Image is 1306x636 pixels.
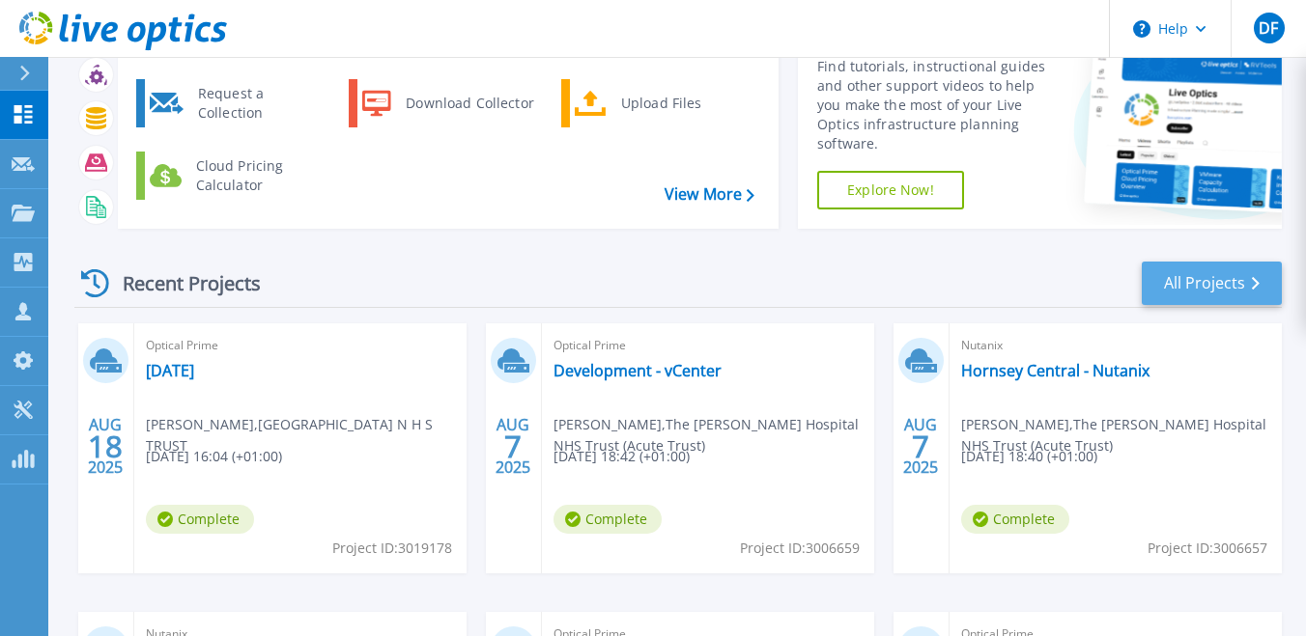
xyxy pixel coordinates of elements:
[504,438,522,455] span: 7
[961,505,1069,534] span: Complete
[1259,20,1278,36] span: DF
[554,446,690,467] span: [DATE] 18:42 (+01:00)
[1142,262,1282,305] a: All Projects
[665,185,754,204] a: View More
[146,446,282,467] span: [DATE] 16:04 (+01:00)
[136,152,334,200] a: Cloud Pricing Calculator
[87,411,124,482] div: AUG 2025
[961,414,1282,456] span: [PERSON_NAME] , The [PERSON_NAME] Hospital NHS Trust (Acute Trust)
[74,260,287,307] div: Recent Projects
[961,335,1270,356] span: Nutanix
[902,411,939,482] div: AUG 2025
[186,156,329,195] div: Cloud Pricing Calculator
[961,446,1097,467] span: [DATE] 18:40 (+01:00)
[146,361,194,380] a: [DATE]
[146,414,467,456] span: [PERSON_NAME] , [GEOGRAPHIC_DATA] N H S TRUST
[817,57,1058,153] div: Find tutorials, instructional guides and other support videos to help you make the most of your L...
[554,361,722,380] a: Development - vCenter
[817,171,964,209] a: Explore Now!
[740,538,860,559] span: Project ID: 3006659
[188,84,329,123] div: Request a Collection
[146,335,455,356] span: Optical Prime
[349,79,547,127] a: Download Collector
[88,438,123,455] span: 18
[396,84,542,123] div: Download Collector
[332,538,452,559] span: Project ID: 3019178
[554,414,874,456] span: [PERSON_NAME] , The [PERSON_NAME] Hospital NHS Trust (Acute Trust)
[1148,538,1267,559] span: Project ID: 3006657
[136,79,334,127] a: Request a Collection
[561,79,759,127] a: Upload Files
[146,505,254,534] span: Complete
[611,84,754,123] div: Upload Files
[495,411,531,482] div: AUG 2025
[554,335,863,356] span: Optical Prime
[961,361,1150,380] a: Hornsey Central - Nutanix
[912,438,929,455] span: 7
[554,505,662,534] span: Complete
